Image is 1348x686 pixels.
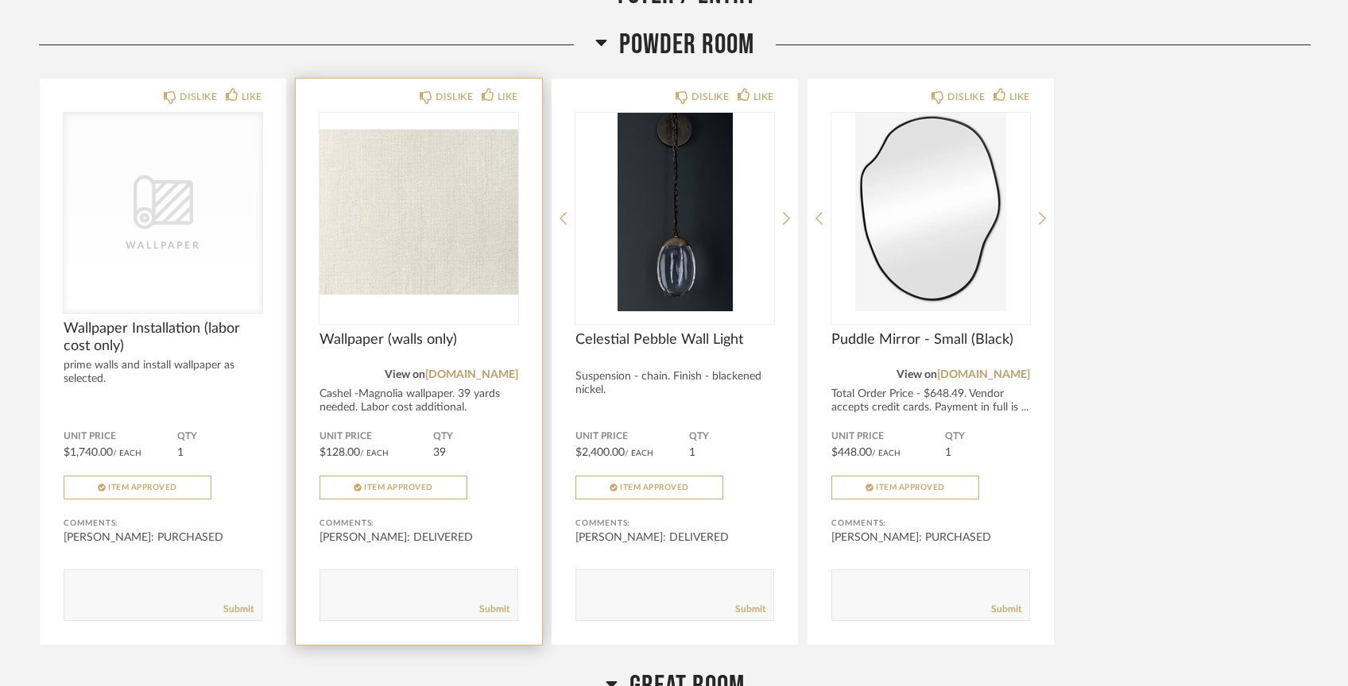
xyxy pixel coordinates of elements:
[433,447,446,458] span: 39
[64,320,262,355] span: Wallpaper Installation (labor cost only)
[897,369,937,380] span: View on
[876,484,945,491] span: Item Approved
[64,430,177,443] span: Unit Price
[64,359,262,386] div: prime walls and install wallpaper as selected.
[753,89,774,105] div: LIKE
[320,447,360,458] span: $128.00
[320,476,467,499] button: Item Approved
[831,430,945,443] span: Unit Price
[83,237,242,253] div: Wallpaper
[575,515,774,531] div: Comments:
[436,89,473,105] div: DISLIKE
[360,449,389,457] span: / Each
[945,447,951,458] span: 1
[113,449,141,457] span: / Each
[64,476,211,499] button: Item Approved
[64,447,113,458] span: $1,740.00
[689,447,695,458] span: 1
[991,603,1021,616] a: Submit
[479,603,509,616] a: Submit
[575,113,774,311] img: undefined
[691,89,729,105] div: DISLIKE
[575,370,774,397] div: Suspension - chain. Finish - blackened nickel.
[831,113,1030,311] img: undefined
[689,430,774,443] span: QTY
[177,430,262,443] span: QTY
[364,484,433,491] span: Item Approved
[64,530,262,545] div: [PERSON_NAME]: PURCHASED
[320,387,518,414] div: Cashel -Magnolia wallpaper. 39 yards needed. Labor cost additional.
[575,113,774,311] div: 0
[320,113,518,311] img: undefined
[433,430,518,443] span: QTY
[831,530,1030,545] div: [PERSON_NAME]: PURCHASED
[320,515,518,531] div: Comments:
[320,113,518,311] div: 0
[64,515,262,531] div: Comments:
[937,369,1030,380] a: [DOMAIN_NAME]
[385,369,425,380] span: View on
[177,447,184,458] span: 1
[320,430,433,443] span: Unit Price
[831,476,979,499] button: Item Approved
[575,476,723,499] button: Item Approved
[1009,89,1030,105] div: LIKE
[498,89,518,105] div: LIKE
[320,530,518,545] div: [PERSON_NAME]: DELIVERED
[947,89,985,105] div: DISLIKE
[620,484,689,491] span: Item Approved
[180,89,217,105] div: DISLIKE
[831,447,872,458] span: $448.00
[242,89,262,105] div: LIKE
[831,331,1030,349] span: Puddle Mirror - Small (Black)
[625,449,653,457] span: / Each
[831,113,1030,311] div: 0
[831,387,1030,414] div: Total Order Price - $648.49. Vendor accepts credit cards. Payment in full is ...
[575,530,774,545] div: [PERSON_NAME]: DELIVERED
[831,515,1030,531] div: Comments:
[108,484,177,491] span: Item Approved
[619,28,754,62] span: Powder Room
[945,430,1030,443] span: QTY
[872,449,901,457] span: / Each
[575,331,774,349] span: Celestial Pebble Wall Light
[425,369,518,380] a: [DOMAIN_NAME]
[735,603,765,616] a: Submit
[575,447,625,458] span: $2,400.00
[223,603,254,616] a: Submit
[575,430,689,443] span: Unit Price
[320,331,518,349] span: Wallpaper (walls only)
